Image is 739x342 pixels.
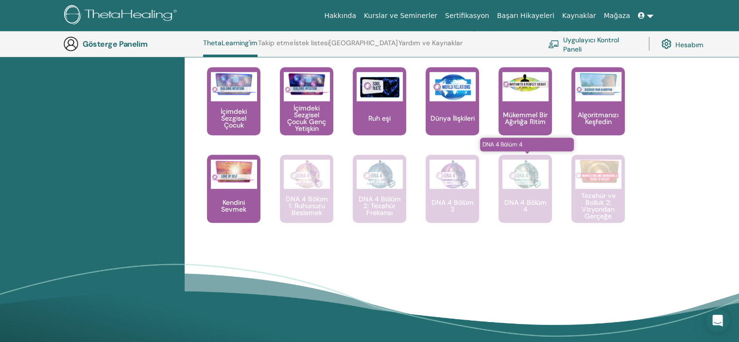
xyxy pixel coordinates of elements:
[203,38,258,47] font: ThetaLearning'im
[575,72,621,96] img: Algoritmanızı Keşfedin
[600,7,634,25] a: Mağaza
[581,191,616,220] font: Tezahür ve Bolluk 2: Vizyondan Gerçeğe
[493,7,558,25] a: Başarı Hikayeleri
[284,72,330,96] img: İçimdeki Sezgisel Çocuk Genç Yetişkin
[430,160,476,189] img: DNA 4 Bölüm 3
[575,160,621,183] img: Tezahür ve Bolluk 2: Vizyondan Gerçeğe
[359,195,401,217] font: DNA 4 Bölüm 2: Tezahür Frekansı
[562,12,596,19] font: Kaynaklar
[357,72,403,101] img: Ruh eşi
[353,67,406,155] a: Ruh eşi Ruh eşi
[431,198,474,214] font: DNA 4 Bölüm 3
[294,38,329,47] font: İstek listesi
[207,155,260,242] a: Kendini Sevmek Kendini Sevmek
[426,155,479,242] a: DNA 4 Bölüm 3 DNA 4 Bölüm 3
[329,39,398,54] a: [GEOGRAPHIC_DATA]
[360,7,441,25] a: Kurslar ve Seminerler
[398,39,463,54] a: Yardım ve Kaynaklar
[287,104,326,133] font: İçimdeki Sezgisel Çocuk Genç Yetişkin
[548,33,637,54] a: Uygulayıcı Kontrol Paneli
[63,36,79,52] img: generic-user-icon.jpg
[329,38,398,47] font: [GEOGRAPHIC_DATA]
[603,12,630,19] font: Mağaza
[497,12,554,19] font: Başarı Hikayeleri
[258,38,293,47] font: Takip etme
[364,12,437,19] font: Kurslar ve Seminerler
[661,33,704,54] a: Hesabım
[284,160,330,189] img: DNA 4 Bölüm 1: Ruhunuzu Beslemek
[211,160,257,183] img: Kendini Sevmek
[258,39,293,54] a: Takip etme
[706,309,729,332] div: Open Intercom Messenger
[207,67,260,155] a: İçimdeki Sezgisel Çocuk İçimdeki Sezgisel Çocuk
[482,141,522,148] font: DNA 4 Bölüm 4
[430,72,476,101] img: Dünya İlişkileri
[324,12,356,19] font: Hakkında
[320,7,360,25] a: Hakkında
[426,67,479,155] a: Dünya İlişkileri Dünya İlişkileri
[503,110,548,126] font: Mükemmel Bir Ağırlığa Ritim
[221,107,247,129] font: İçimdeki Sezgisel Çocuk
[83,39,147,49] font: Gösterge Panelim
[445,12,489,19] font: Sertifikasyon
[498,155,552,242] a: DNA 4 Bölüm 4 DNA 4 Bölüm 4 DNA 4 Bölüm 4
[286,195,328,217] font: DNA 4 Bölüm 1: Ruhunuzu Beslemek
[563,35,619,53] font: Uygulayıcı Kontrol Paneli
[571,155,625,242] a: Tezahür ve Bolluk 2: Vizyondan Gerçeğe Tezahür ve Bolluk 2: Vizyondan Gerçeğe
[353,155,406,242] a: DNA 4 Bölüm 2: Tezahür Frekansı DNA 4 Bölüm 2: Tezahür Frekansı
[357,160,403,189] img: DNA 4 Bölüm 2: Tezahür Frekansı
[504,198,547,214] font: DNA 4 Bölüm 4
[548,40,559,48] img: chalkboard-teacher.svg
[661,36,671,51] img: cog.svg
[430,114,475,123] font: Dünya İlişkileri
[368,114,391,123] font: Ruh eşi
[398,38,463,47] font: Yardım ve Kaynaklar
[502,72,549,94] img: Mükemmel Bir Ağırlığa Ritim
[203,39,258,57] a: ThetaLearning'im
[280,67,333,155] a: İçimdeki Sezgisel Çocuk Genç Yetişkin İçimdeki Sezgisel Çocuk Genç Yetişkin
[502,160,549,189] img: DNA 4 Bölüm 4
[675,40,704,49] font: Hesabım
[441,7,493,25] a: Sertifikasyon
[64,5,180,27] img: logo.png
[498,67,552,155] a: Mükemmel Bir Ağırlığa Ritim Mükemmel Bir Ağırlığa Ritim
[280,155,333,242] a: DNA 4 Bölüm 1: Ruhunuzu Beslemek DNA 4 Bölüm 1: Ruhunuzu Beslemek
[221,198,246,214] font: Kendini Sevmek
[294,39,329,54] a: İstek listesi
[578,110,619,126] font: Algoritmanızı Keşfedin
[211,72,257,96] img: İçimdeki Sezgisel Çocuk
[571,67,625,155] a: Algoritmanızı Keşfedin Algoritmanızı Keşfedin
[558,7,600,25] a: Kaynaklar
